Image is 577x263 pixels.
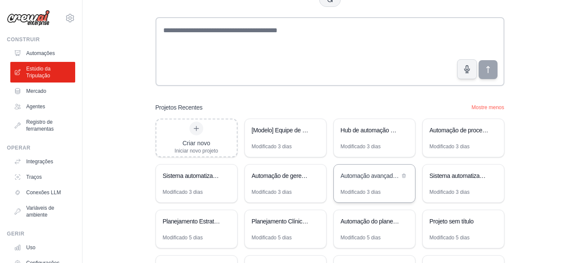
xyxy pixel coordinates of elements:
div: Modificado 3 dias [252,143,292,150]
a: Automações [10,46,75,60]
div: Sistema automatizado de processamento e aprovação de faturas [430,171,488,180]
iframe: Chat Widget [534,222,577,263]
div: Planejamento Estratégico ser_clinical_24h [163,217,222,226]
div: Widget de chat [534,222,577,263]
div: Criar novo [174,139,218,147]
div: Iniciar novo projeto [174,147,218,154]
img: Logo [7,10,50,26]
font: Agentes [26,103,45,110]
div: Sistema automatizado de processamento de faturas [163,171,222,180]
font: Automações [26,50,55,57]
font: Registro de ferramentas [26,119,72,132]
div: Automação do planejamento estratégico de saúde [341,217,400,226]
a: Registro de ferramentas [10,115,75,136]
div: Modificado 5 dias [341,234,381,241]
font: Traços [26,174,42,180]
a: Variáveis de ambiente [10,201,75,222]
a: Conexões LLM [10,186,75,199]
button: Mostre menos [471,104,504,111]
a: Traços [10,170,75,184]
a: Agentes [10,100,75,113]
div: Modificado 5 dias [163,234,203,241]
font: Conexões LLM [26,189,61,196]
div: Projeto sem título [430,217,488,226]
button: Delete project [400,171,408,180]
h3: Projetos Recentes [156,103,203,112]
div: Modificado 3 dias [163,189,203,196]
div: Modificado 3 dias [341,143,381,150]
a: Estúdio da Tripulação [10,62,75,83]
div: Modificado 3 dias [252,189,292,196]
div: Modificado 5 dias [252,234,292,241]
a: Integrações [10,155,75,168]
div: Automação de processamento de tickets de suporte ao cliente [430,126,488,135]
div: Automação de gerenciamento de problemas do GitHub [252,171,311,180]
font: Integrações [26,158,53,165]
a: Mercado [10,84,75,98]
font: Estúdio da Tripulação [26,65,72,79]
font: Mercado [26,88,46,95]
div: Gerir [7,230,75,237]
font: Variáveis de ambiente [26,205,72,218]
div: [Modelo] Equipe de Lead Scoring e Estratégia [252,126,311,135]
div: Construir [7,36,75,43]
button: Click to speak your automation idea [457,59,477,79]
font: Uso [26,244,35,251]
div: Planejamento Clínico e Operacional Estratégico em Saúde [252,217,311,226]
div: Modificado 5 dias [430,234,470,241]
div: Operar [7,144,75,151]
a: Uso [10,241,75,254]
div: Automação avançada de marketing por e-mail [341,171,400,180]
div: Modificado 3 dias [430,189,470,196]
div: Modificado 3 dias [341,189,381,196]
div: Hub de automação de mídia social [341,126,400,135]
div: Modificado 3 dias [430,143,470,150]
